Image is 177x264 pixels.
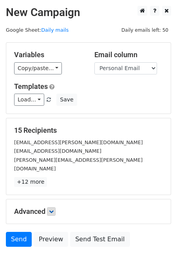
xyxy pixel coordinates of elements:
a: Preview [34,232,68,247]
small: [EMAIL_ADDRESS][DOMAIN_NAME] [14,148,101,154]
small: [PERSON_NAME][EMAIL_ADDRESS][PERSON_NAME][DOMAIN_NAME] [14,157,143,172]
a: Templates [14,82,48,90]
small: [EMAIL_ADDRESS][PERSON_NAME][DOMAIN_NAME] [14,139,143,145]
a: Daily mails [41,27,69,33]
a: Send Test Email [70,232,130,247]
button: Save [56,94,77,106]
h5: Advanced [14,207,163,216]
a: +12 more [14,177,47,187]
span: Daily emails left: 50 [119,26,171,34]
a: Copy/paste... [14,62,62,74]
a: Daily emails left: 50 [119,27,171,33]
h5: Variables [14,51,83,59]
small: Google Sheet: [6,27,69,33]
h2: New Campaign [6,6,171,19]
h5: Email column [94,51,163,59]
h5: 15 Recipients [14,126,163,135]
a: Load... [14,94,44,106]
a: Send [6,232,32,247]
iframe: Chat Widget [138,226,177,264]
